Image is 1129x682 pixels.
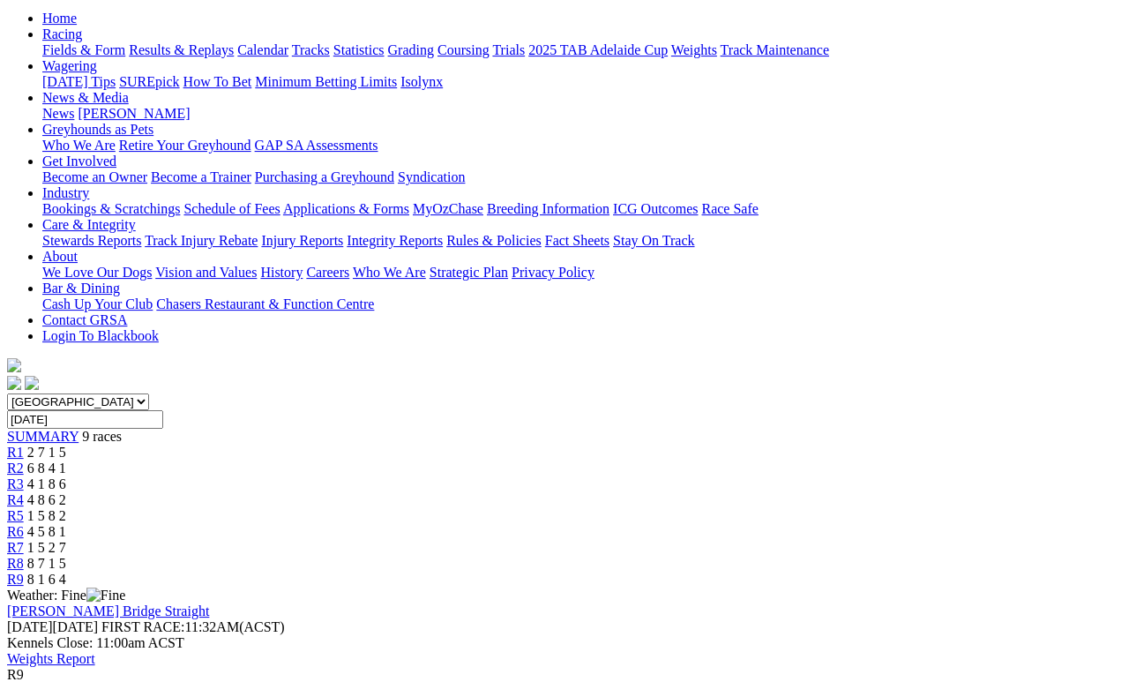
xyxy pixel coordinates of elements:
a: Home [42,11,77,26]
span: 4 5 8 1 [27,524,66,539]
span: 11:32AM(ACST) [101,619,285,634]
a: [PERSON_NAME] [78,106,190,121]
a: Coursing [437,42,490,57]
a: Results & Replays [129,42,234,57]
span: 4 1 8 6 [27,476,66,491]
a: R3 [7,476,24,491]
a: Integrity Reports [347,233,443,248]
a: News [42,106,74,121]
a: Cash Up Your Club [42,296,153,311]
a: Applications & Forms [283,201,409,216]
a: MyOzChase [413,201,483,216]
a: 2025 TAB Adelaide Cup [528,42,668,57]
a: Wagering [42,58,97,73]
a: Statistics [333,42,385,57]
a: R5 [7,508,24,523]
div: Kennels Close: 11:00am ACST [7,635,1122,651]
span: [DATE] [7,619,53,634]
div: Bar & Dining [42,296,1122,312]
span: R9 [7,667,24,682]
a: SUREpick [119,74,179,89]
a: Retire Your Greyhound [119,138,251,153]
div: Care & Integrity [42,233,1122,249]
a: Chasers Restaurant & Function Centre [156,296,374,311]
a: Stay On Track [613,233,694,248]
span: [DATE] [7,619,98,634]
div: News & Media [42,106,1122,122]
input: Select date [7,410,163,429]
a: Track Injury Rebate [145,233,258,248]
a: Fields & Form [42,42,125,57]
span: 8 7 1 5 [27,556,66,571]
a: History [260,265,303,280]
a: GAP SA Assessments [255,138,378,153]
a: R4 [7,492,24,507]
div: Get Involved [42,169,1122,185]
a: Bookings & Scratchings [42,201,180,216]
a: SUMMARY [7,429,79,444]
a: Become an Owner [42,169,147,184]
a: Care & Integrity [42,217,136,232]
span: 1 5 8 2 [27,508,66,523]
a: Who We Are [353,265,426,280]
div: Wagering [42,74,1122,90]
img: Fine [86,588,125,603]
a: [PERSON_NAME] Bridge Straight [7,603,209,618]
a: Breeding Information [487,201,609,216]
a: ICG Outcomes [613,201,698,216]
img: logo-grsa-white.png [7,358,21,372]
a: Industry [42,185,89,200]
span: 8 1 6 4 [27,572,66,587]
a: Login To Blackbook [42,328,159,343]
div: Greyhounds as Pets [42,138,1122,154]
a: Injury Reports [261,233,343,248]
a: Isolynx [400,74,443,89]
div: Industry [42,201,1122,217]
a: Contact GRSA [42,312,127,327]
a: R6 [7,524,24,539]
div: Racing [42,42,1122,58]
img: facebook.svg [7,376,21,390]
a: Trials [492,42,525,57]
a: Vision and Values [155,265,257,280]
a: Syndication [398,169,465,184]
a: R2 [7,461,24,476]
a: Weights Report [7,651,95,666]
a: Race Safe [701,201,758,216]
a: About [42,249,78,264]
a: Greyhounds as Pets [42,122,153,137]
a: R1 [7,445,24,460]
span: FIRST RACE: [101,619,184,634]
span: 9 races [82,429,122,444]
div: About [42,265,1122,281]
a: Bar & Dining [42,281,120,296]
a: News & Media [42,90,129,105]
a: Careers [306,265,349,280]
a: Racing [42,26,82,41]
a: Fact Sheets [545,233,609,248]
a: Privacy Policy [512,265,594,280]
span: 6 8 4 1 [27,461,66,476]
a: Strategic Plan [430,265,508,280]
a: R8 [7,556,24,571]
a: Schedule of Fees [183,201,280,216]
a: Rules & Policies [446,233,542,248]
span: 1 5 2 7 [27,540,66,555]
a: Who We Are [42,138,116,153]
a: R9 [7,572,24,587]
img: twitter.svg [25,376,39,390]
a: Track Maintenance [721,42,829,57]
span: Weather: Fine [7,588,125,603]
a: Tracks [292,42,330,57]
span: 2 7 1 5 [27,445,66,460]
a: Get Involved [42,154,116,169]
a: Calendar [237,42,288,57]
a: How To Bet [183,74,252,89]
a: Stewards Reports [42,233,141,248]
